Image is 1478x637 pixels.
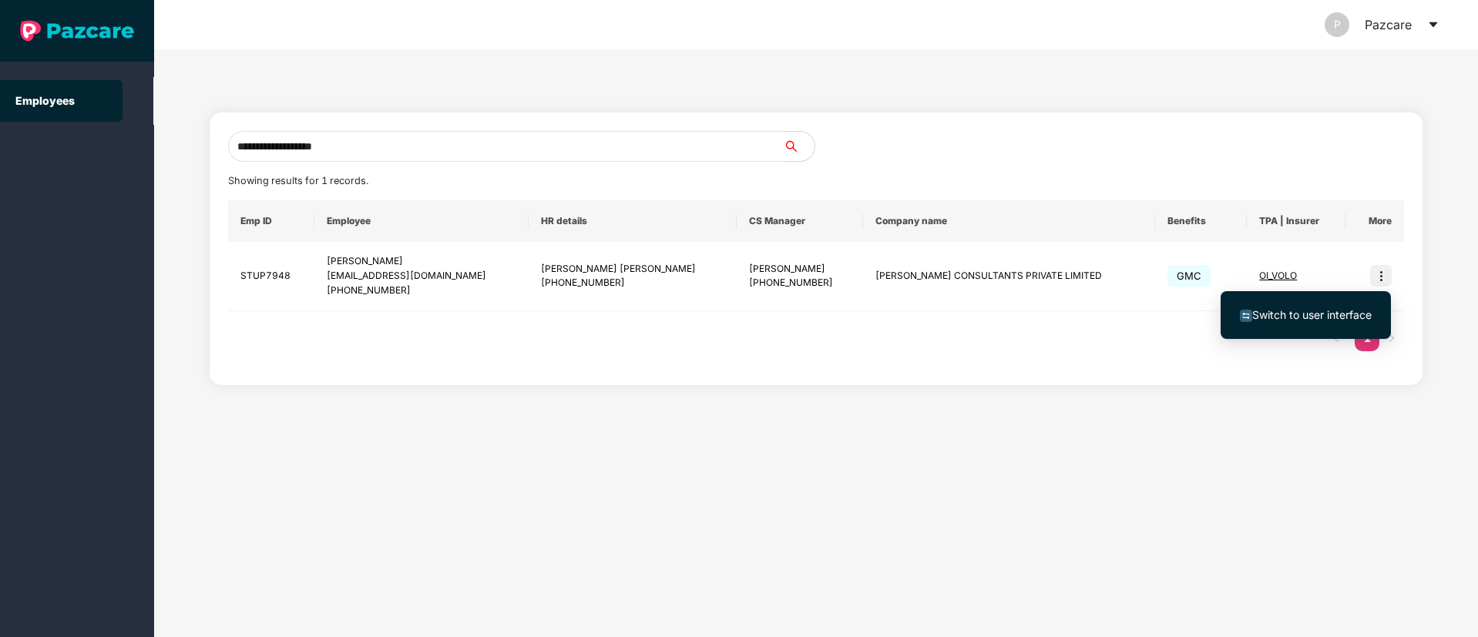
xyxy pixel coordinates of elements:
[541,262,725,277] div: [PERSON_NAME] [PERSON_NAME]
[228,200,315,242] th: Emp ID
[863,242,1155,311] td: [PERSON_NAME] CONSULTANTS PRIVATE LIMITED
[228,242,315,311] td: STUP7948
[1427,18,1439,31] span: caret-down
[1155,200,1248,242] th: Benefits
[749,262,851,277] div: [PERSON_NAME]
[737,200,863,242] th: CS Manager
[15,94,75,107] a: Employees
[228,175,368,186] span: Showing results for 1 records.
[1167,265,1211,287] span: GMC
[1252,308,1372,321] span: Switch to user interface
[529,200,737,242] th: HR details
[783,131,815,162] button: search
[863,200,1155,242] th: Company name
[1379,327,1404,351] li: Next Page
[327,254,516,269] div: [PERSON_NAME]
[783,140,815,153] span: search
[327,283,516,298] div: [PHONE_NUMBER]
[1247,200,1345,242] th: TPA | Insurer
[1334,12,1341,37] span: P
[749,276,851,290] div: [PHONE_NUMBER]
[541,276,725,290] div: [PHONE_NUMBER]
[327,269,516,283] div: [EMAIL_ADDRESS][DOMAIN_NAME]
[1387,334,1396,343] span: right
[1379,327,1404,351] button: right
[1259,270,1297,281] span: OI_VOLO
[314,200,529,242] th: Employee
[1345,200,1404,242] th: More
[1240,310,1252,322] img: svg+xml;base64,PHN2ZyB4bWxucz0iaHR0cDovL3d3dy53My5vcmcvMjAwMC9zdmciIHdpZHRoPSIxNiIgaGVpZ2h0PSIxNi...
[1370,265,1392,287] img: icon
